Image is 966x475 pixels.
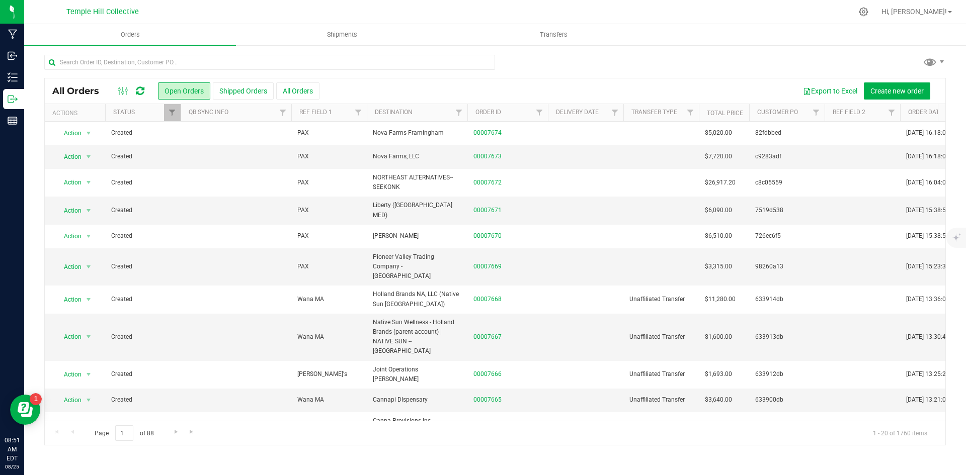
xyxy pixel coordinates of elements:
a: 00007672 [473,178,502,187]
a: Filter [808,104,825,121]
span: 7519d538 [755,206,819,215]
span: $7,720.00 [705,152,732,161]
span: select [83,260,95,274]
span: Action [55,229,82,243]
a: Ref Field 1 [299,109,332,116]
span: [DATE] 13:36:03 EDT [906,295,962,304]
a: Delivery Date [556,109,599,116]
span: select [83,229,95,243]
span: $6,510.00 [705,231,732,241]
span: Created [111,262,175,271]
input: Search Order ID, Destination, Customer PO... [44,55,495,70]
span: select [83,330,95,344]
span: select [83,150,95,164]
inline-svg: Manufacturing [8,29,18,39]
span: Shipments [313,30,371,39]
span: [PERSON_NAME] [373,231,461,241]
span: All Orders [52,85,109,97]
div: Manage settings [857,7,870,17]
span: Created [111,332,175,342]
a: Shipments [236,24,448,45]
span: Action [55,126,82,140]
span: Orders [107,30,153,39]
span: $5,020.00 [705,128,732,138]
span: Page of 88 [86,425,162,441]
a: 00007673 [473,152,502,161]
span: select [83,126,95,140]
inline-svg: Reports [8,116,18,126]
a: Order ID [475,109,501,116]
span: select [83,204,95,218]
button: Export to Excel [796,82,864,100]
span: select [83,367,95,382]
a: Filter [682,104,699,121]
span: [DATE] 13:25:28 EDT [906,369,962,379]
a: Orders [24,24,236,45]
span: 633912db [755,369,819,379]
a: Filter [451,104,467,121]
p: 08/25 [5,463,20,470]
span: Created [111,178,175,187]
span: Created [111,231,175,241]
span: Create new order [870,87,924,95]
span: $3,315.00 [705,262,732,271]
inline-svg: Outbound [8,94,18,104]
span: [DATE] 15:23:31 EDT [906,262,962,271]
inline-svg: Inventory [8,72,18,82]
a: 00007666 [473,369,502,379]
span: Pioneer Valley Trading Company - [GEOGRAPHIC_DATA] [373,252,461,281]
a: 00007671 [473,206,502,215]
a: Order Date [908,109,943,116]
span: Holland Brands NA, LLC (Native Sun [GEOGRAPHIC_DATA]) [373,290,461,309]
span: 1 - 20 of 1760 items [865,425,935,440]
button: Shipped Orders [213,82,274,100]
span: Temple Hill Collective [66,8,139,16]
span: c9283adf [755,152,819,161]
span: Action [55,204,82,218]
span: Wana MA [297,395,324,405]
span: Nova Farms Framingham [373,128,461,138]
span: Created [111,295,175,304]
span: [DATE] 13:21:08 EDT [906,395,962,405]
span: Nova Farms, LLC [373,152,461,161]
span: select [83,419,95,433]
span: PAX [297,231,309,241]
a: Filter [607,104,623,121]
span: Action [55,330,82,344]
span: Action [55,150,82,164]
span: PAX [297,178,309,187]
div: Actions [52,110,101,117]
span: Transfers [526,30,581,39]
span: Created [111,128,175,138]
a: Transfers [448,24,660,45]
span: Created [111,152,175,161]
span: $6,090.00 [705,206,732,215]
a: 00007674 [473,128,502,138]
a: 00007665 [473,395,502,405]
span: PAX [297,206,309,215]
span: c8c05559 [755,178,819,187]
a: Go to the next page [169,425,183,439]
a: Filter [883,104,900,121]
span: Wana MA [297,295,324,304]
span: 633913db [755,332,819,342]
span: Hi, [PERSON_NAME]! [881,8,947,16]
a: Filter [164,104,181,121]
a: Transfer Type [631,109,677,116]
iframe: Resource center unread badge [30,393,42,405]
span: Action [55,260,82,274]
span: Action [55,293,82,307]
a: Ref Field 2 [833,109,865,116]
span: PAX [297,262,309,271]
p: 08:51 AM EDT [5,436,20,463]
span: Unaffiliated Transfer [629,395,693,405]
span: [PERSON_NAME]'s [297,369,347,379]
a: Filter [275,104,291,121]
span: Cannapi DIspensary [373,395,461,405]
iframe: Resource center [10,395,40,425]
span: NORTHEAST ALTERNATIVES--SEEKONK [373,173,461,192]
span: $3,640.00 [705,395,732,405]
button: Create new order [864,82,930,100]
input: 1 [115,425,133,441]
a: Destination [375,109,413,116]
